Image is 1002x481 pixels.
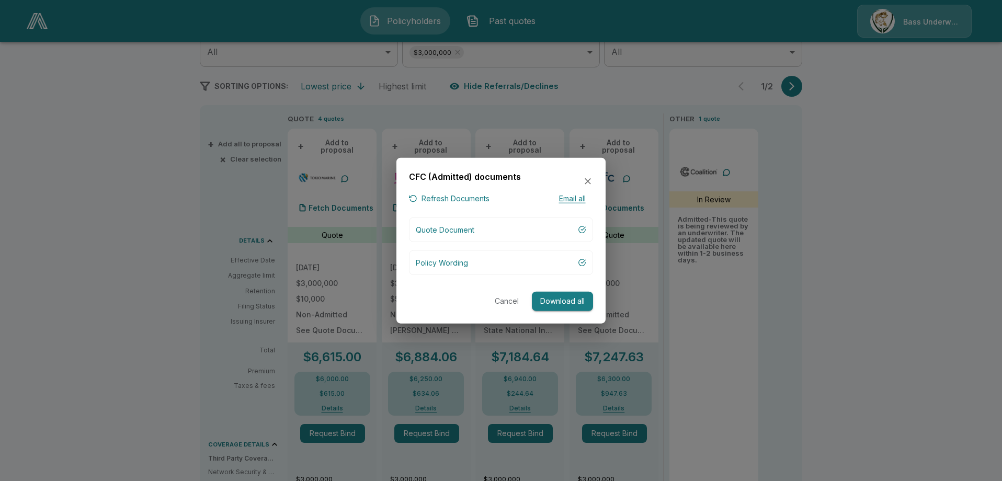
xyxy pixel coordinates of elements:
[532,292,593,311] button: Download all
[490,292,523,311] button: Cancel
[416,257,468,268] p: Policy Wording
[409,250,593,275] button: Policy Wording
[409,170,521,184] h6: CFC (Admitted) documents
[409,217,593,242] button: Quote Document
[551,192,593,205] button: Email all
[409,192,489,205] button: Refresh Documents
[416,224,474,235] p: Quote Document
